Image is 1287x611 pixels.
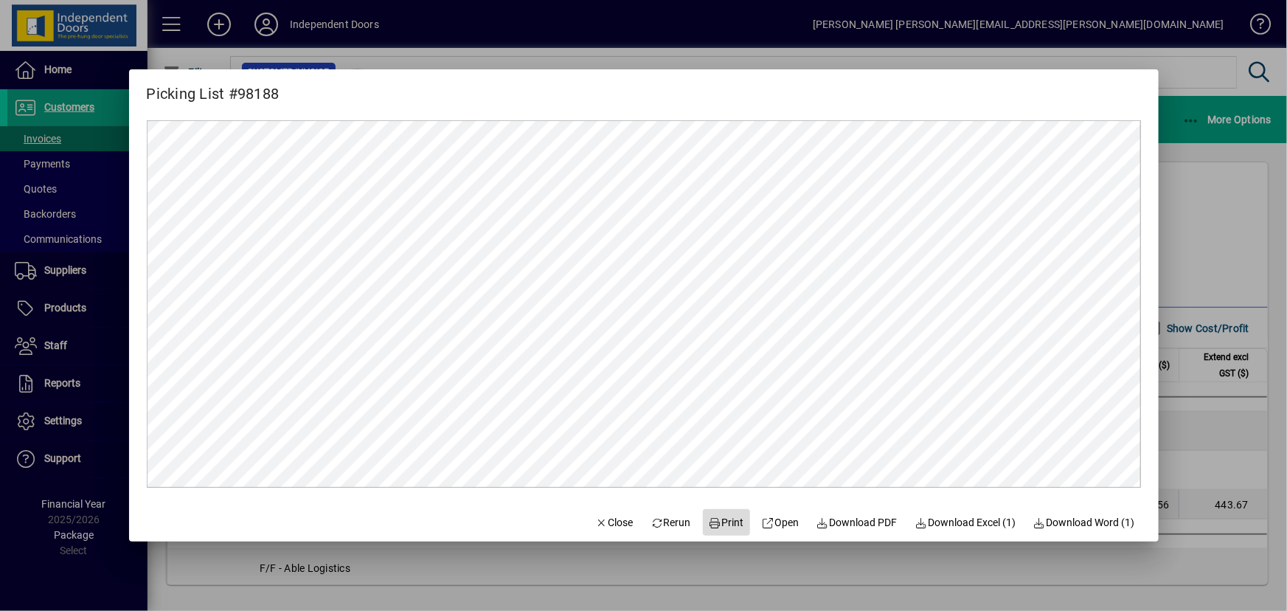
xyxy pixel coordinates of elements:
a: Open [756,509,805,536]
button: Print [703,509,750,536]
a: Download PDF [811,509,903,536]
span: Download PDF [816,515,898,531]
button: Close [589,509,639,536]
button: Download Word (1) [1027,509,1141,536]
span: Open [762,515,799,531]
span: Print [709,515,744,531]
span: Close [595,515,634,531]
span: Rerun [651,515,691,531]
span: Download Word (1) [1033,515,1135,531]
span: Download Excel (1) [915,515,1016,531]
button: Download Excel (1) [909,509,1022,536]
h2: Picking List #98188 [129,69,297,106]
